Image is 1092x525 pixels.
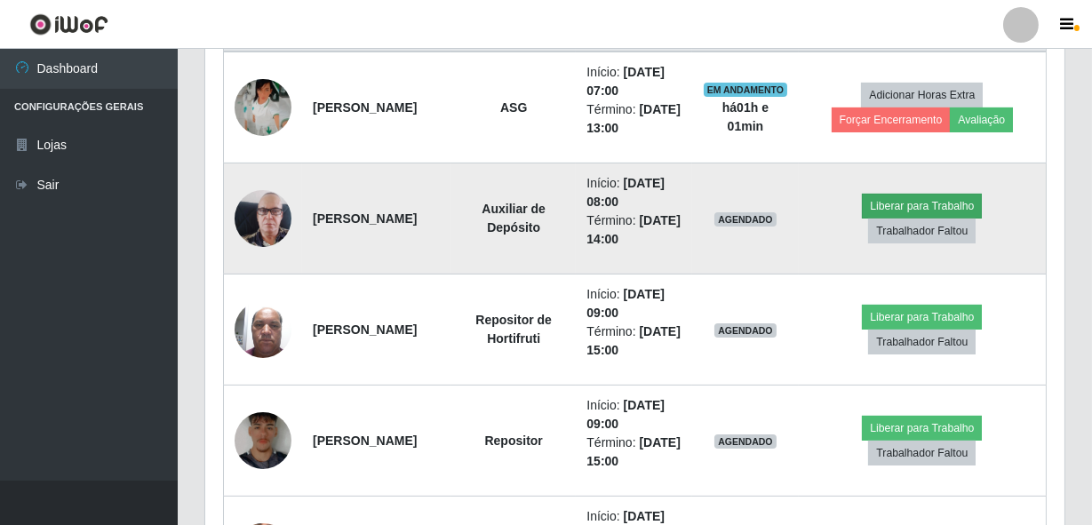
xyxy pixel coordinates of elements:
strong: [PERSON_NAME] [313,434,417,448]
button: Trabalhador Faltou [868,441,976,465]
strong: [PERSON_NAME] [313,322,417,337]
strong: há 01 h e 01 min [722,100,769,133]
button: Trabalhador Faltou [868,330,976,354]
strong: ASG [500,100,527,115]
time: [DATE] 09:00 [586,398,665,431]
li: Início: [586,396,682,434]
span: AGENDADO [714,212,777,227]
img: 1683193443732.jpeg [235,79,291,136]
button: Liberar para Trabalho [862,194,982,219]
strong: [PERSON_NAME] [313,211,417,226]
strong: Repositor de Hortifruti [475,313,552,346]
img: 1659545853333.jpeg [235,291,291,367]
button: Forçar Encerramento [832,107,951,132]
img: 1747007677305.jpeg [235,402,291,478]
li: Término: [586,434,682,471]
li: Término: [586,322,682,360]
time: [DATE] 07:00 [586,65,665,98]
li: Início: [586,285,682,322]
button: Trabalhador Faltou [868,219,976,243]
img: 1745880395418.jpeg [235,168,291,269]
span: EM ANDAMENTO [704,83,788,97]
strong: Repositor [485,434,543,448]
li: Término: [586,211,682,249]
li: Início: [586,174,682,211]
span: AGENDADO [714,323,777,338]
button: Avaliação [950,107,1013,132]
time: [DATE] 09:00 [586,287,665,320]
img: CoreUI Logo [29,13,108,36]
button: Liberar para Trabalho [862,305,982,330]
li: Término: [586,100,682,138]
strong: [PERSON_NAME] [313,100,417,115]
span: AGENDADO [714,434,777,449]
time: [DATE] 08:00 [586,176,665,209]
li: Início: [586,63,682,100]
button: Adicionar Horas Extra [861,83,983,107]
strong: Auxiliar de Depósito [482,202,546,235]
button: Liberar para Trabalho [862,416,982,441]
